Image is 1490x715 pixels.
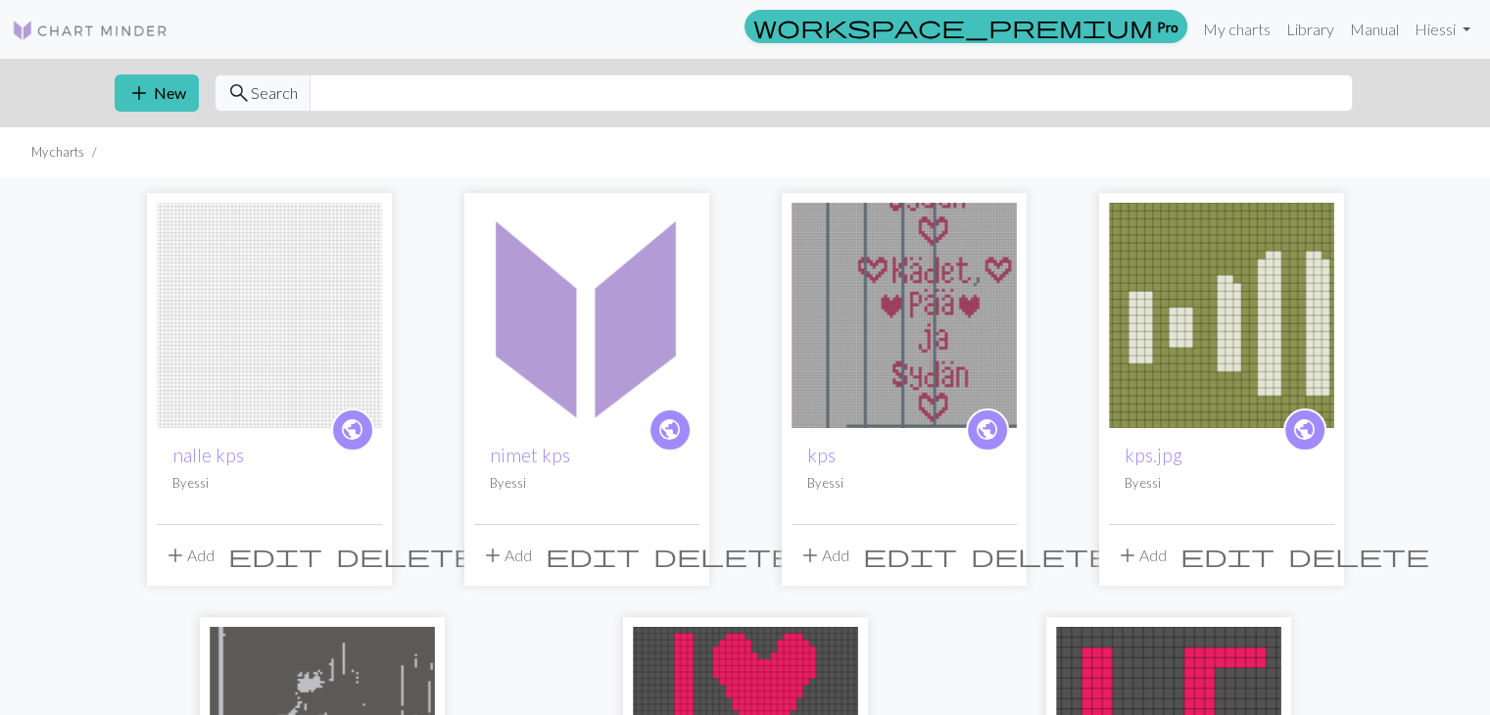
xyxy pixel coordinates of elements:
p: By essi [490,474,684,493]
p: By essi [807,474,1001,493]
a: Pro [745,10,1187,43]
i: public [657,410,682,450]
p: By essi [1125,474,1319,493]
button: New [115,74,199,112]
span: Search [251,81,298,105]
span: public [657,414,682,445]
i: public [975,410,999,450]
i: Edit [546,544,640,567]
button: Delete [647,537,801,574]
button: Add [157,537,221,574]
i: Edit [1180,544,1274,567]
img: kps.jpg [1109,203,1334,428]
span: delete [971,542,1112,569]
a: nalle kps [172,444,244,466]
a: kps [792,304,1017,322]
i: Edit [228,544,322,567]
a: kps [807,444,836,466]
a: public [649,408,692,452]
a: nalle kps [157,304,382,322]
span: edit [228,542,322,569]
span: edit [546,542,640,569]
li: My charts [31,143,84,162]
i: public [1292,410,1317,450]
span: add [798,542,822,569]
a: My charts [1195,10,1278,49]
a: Manual [1342,10,1407,49]
button: Delete [1281,537,1436,574]
a: kps.jpg [1109,304,1334,322]
i: public [340,410,364,450]
span: delete [1288,542,1429,569]
span: workspace_premium [753,13,1153,40]
span: add [1116,542,1139,569]
i: Edit [863,544,957,567]
button: Edit [539,537,647,574]
a: nimet kps [490,444,570,466]
button: Edit [856,537,964,574]
a: public [966,408,1009,452]
button: Edit [221,537,329,574]
span: add [127,79,151,107]
a: nimet kps [474,304,699,322]
a: public [1283,408,1326,452]
a: kps.jpg [1125,444,1182,466]
span: edit [863,542,957,569]
span: delete [336,542,477,569]
img: kps [792,203,1017,428]
img: nalle kps [157,203,382,428]
button: Delete [329,537,484,574]
span: public [1292,414,1317,445]
img: nimet kps [474,203,699,428]
a: Library [1278,10,1342,49]
a: public [331,408,374,452]
button: Edit [1174,537,1281,574]
span: public [340,414,364,445]
button: Add [474,537,539,574]
button: Add [1109,537,1174,574]
span: add [164,542,187,569]
span: public [975,414,999,445]
span: search [227,79,251,107]
span: delete [653,542,794,569]
span: edit [1180,542,1274,569]
img: Logo [12,19,168,42]
p: By essi [172,474,366,493]
span: add [481,542,505,569]
a: Hiessi [1407,10,1478,49]
button: Add [792,537,856,574]
button: Delete [964,537,1119,574]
